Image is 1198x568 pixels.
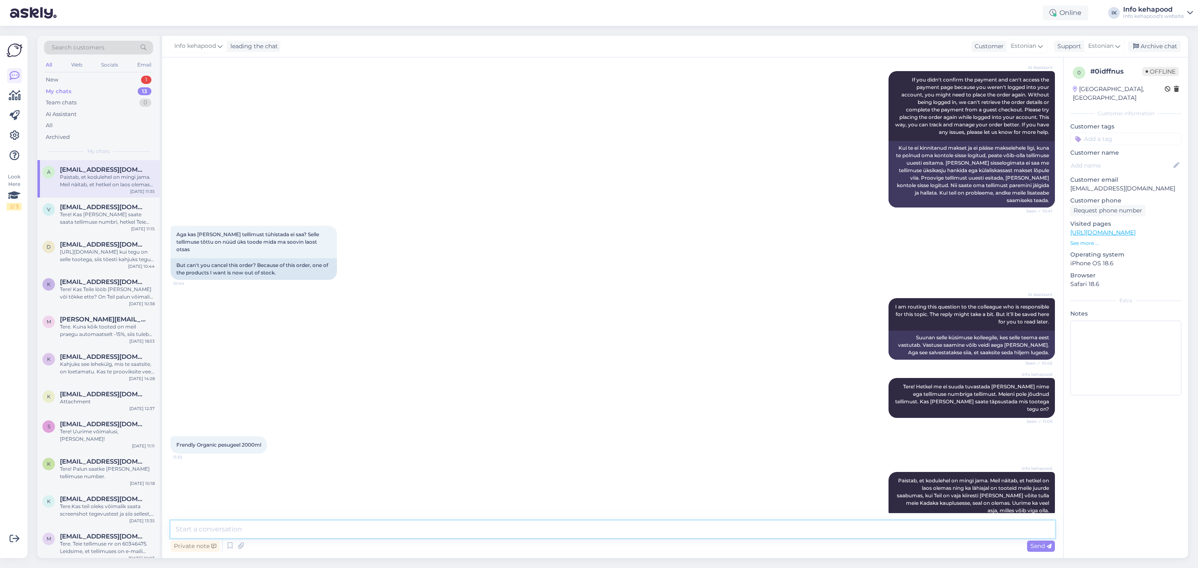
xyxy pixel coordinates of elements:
[60,398,155,405] div: Attachment
[7,203,22,210] div: 2 / 3
[129,405,155,412] div: [DATE] 12:37
[60,248,155,263] div: [URL][DOMAIN_NAME] kui tegu on selle tootega, siis tõesti kahjuks tegu ei ole veaga.
[174,42,216,51] span: Info kehapood
[1021,465,1052,472] span: Info kehapood
[1070,229,1136,236] a: [URL][DOMAIN_NAME]
[47,244,51,250] span: d
[47,169,51,175] span: a
[129,338,155,344] div: [DATE] 18:53
[1070,110,1181,117] div: Customer information
[47,319,51,325] span: m
[60,173,155,188] div: Paistab, et kodulehel on mingi jama. Meil näitab, et hetkel on laos olemas ning ka lähiajal on to...
[1123,6,1184,13] div: Info kehapood
[895,383,1050,412] span: Tere! Hetkel me ei suuda tuvastada [PERSON_NAME] nime ega tellimuse numbriga tellimust. Meieni po...
[1123,13,1184,20] div: Info kehapood's website
[60,278,146,286] span: kristel.kiholane@mail.ee
[1077,69,1081,76] span: 0
[60,465,155,480] div: Tere! Palun saatke [PERSON_NAME] tellimuse number.
[46,76,58,84] div: New
[129,518,155,524] div: [DATE] 13:35
[1070,309,1181,318] p: Notes
[1070,297,1181,304] div: Extra
[1070,175,1181,184] p: Customer email
[176,231,320,252] span: Aga kas [PERSON_NAME] tellimust tühistada ei saa? Selle tellimuse tõttu on nüüd üks toode mida ma...
[60,390,146,398] span: klenja.tiitsar@gmail.com
[173,454,204,460] span: 11:35
[47,461,51,467] span: k
[131,226,155,232] div: [DATE] 11:15
[47,536,51,542] span: m
[171,258,337,280] div: But can't you cancel this order? Because of this order, one of the products I want is now out of ...
[1070,280,1181,289] p: Safari 18.6
[895,304,1050,325] span: I am routing this question to the colleague who is responsible for this topic. The reply might ta...
[47,206,50,212] span: v
[1021,208,1052,214] span: Seen ✓ 10:41
[1030,542,1052,550] span: Send
[44,59,54,70] div: All
[60,361,155,375] div: Kahjuks see lehekülg, mis te saatsite, on loetamatu. Kas te prooviksite veel ostukorvist sellise ...
[130,188,155,195] div: [DATE] 11:35
[60,166,146,173] span: andraroosipold@gmail.com
[129,375,155,382] div: [DATE] 14:28
[1070,271,1181,280] p: Browser
[889,141,1055,207] div: Kui te ei kinnitanud makset ja ei pääse makselehele ligi, kuna te polnud oma kontole sisse logitu...
[99,59,120,70] div: Socials
[60,286,155,301] div: Tere! Kas Teile lööb [PERSON_NAME] või tõkke ette? On Teil palun võimalik saata screenshot.
[60,420,146,428] span: sirlipolts@gmail.com
[46,110,77,119] div: AI Assistant
[1088,42,1114,51] span: Estonian
[60,533,146,540] span: modernneklassika@gmail.com
[47,356,51,362] span: k
[895,77,1050,135] span: If you didn't confirm the payment and can't access the payment page because you weren't logged in...
[1043,5,1088,20] div: Online
[52,43,104,52] span: Search customers
[132,443,155,449] div: [DATE] 11:11
[1070,205,1146,216] div: Request phone number
[1108,7,1120,19] div: IK
[1070,250,1181,259] p: Operating system
[46,133,70,141] div: Archived
[136,59,153,70] div: Email
[47,281,51,287] span: k
[128,263,155,269] div: [DATE] 10:44
[60,458,146,465] span: ksaarkopli@gmail.com
[46,99,77,107] div: Team chats
[171,541,220,552] div: Private note
[46,87,72,96] div: My chats
[69,59,84,70] div: Web
[1123,6,1193,20] a: Info kehapoodInfo kehapood's website
[60,503,155,518] div: Tere.Kas teil oleks võimalik saata screenshot tegevustest ja siis sellest, et ostukorv tühi? Ühes...
[141,76,151,84] div: 1
[60,428,155,443] div: Tere! Uurime võimalusi, [PERSON_NAME]!
[176,442,261,448] span: Frendly Organic pesugeel 2000ml
[1021,64,1052,71] span: AI Assistant
[1070,133,1181,145] input: Add a tag
[1011,42,1036,51] span: Estonian
[7,42,22,58] img: Askly Logo
[47,498,51,504] span: k
[1054,42,1081,51] div: Support
[1090,67,1142,77] div: # 0idffnus
[47,423,50,430] span: s
[1070,259,1181,268] p: iPhone OS 18.6
[971,42,1004,51] div: Customer
[173,280,204,286] span: 10:44
[1142,67,1179,76] span: Offline
[130,480,155,487] div: [DATE] 10:18
[60,540,155,555] div: Tere. Teie tellimuse nr on 60346475. Leidsime, et tellimuses on e-maili aadressis viga sees, seet...
[227,42,278,51] div: leading the chat
[60,316,146,323] span: marjamaa.michel@gmail.com
[897,477,1050,514] span: Paistab, et kodulehel on mingi jama. Meil näitab, et hetkel on laos olemas ning ka lähiajal on to...
[1070,122,1181,131] p: Customer tags
[47,393,51,400] span: k
[138,87,151,96] div: 13
[87,148,110,155] span: My chats
[60,353,146,361] span: klenja.tiitsar@gmail.com
[1070,196,1181,205] p: Customer phone
[889,331,1055,360] div: Suunan selle küsimuse kolleegile, kes selle teema eest vastutab. Vastuse saamine võib veidi aega ...
[1071,161,1172,170] input: Add name
[46,121,53,130] div: All
[1021,360,1052,366] span: Seen ✓ 10:45
[60,323,155,338] div: Tere. Kuna kõik tooted on meil praegu automaatselt -15%, siis tulebki koodi kasutades topelt [DEM...
[1070,148,1181,157] p: Customer name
